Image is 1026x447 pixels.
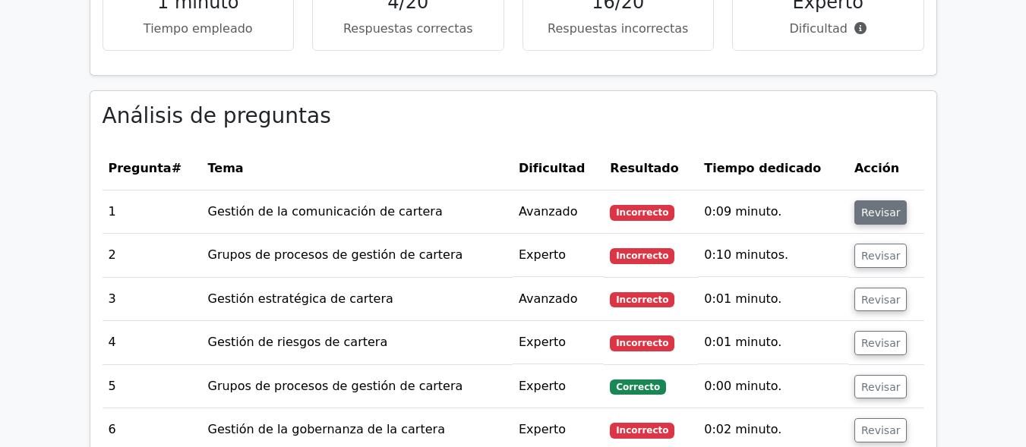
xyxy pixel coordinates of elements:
font: Incorrecto [616,294,668,305]
font: Gestión de la comunicación de cartera [207,204,442,219]
font: Tiempo empleado [144,21,253,36]
font: 1 [109,204,116,219]
font: Revisar [861,380,901,392]
font: 0:10 minutos. [704,247,788,262]
font: Avanzado [519,204,578,219]
font: Revisar [861,293,901,305]
font: Revisar [861,250,901,262]
font: Grupos de procesos de gestión de cartera [207,247,462,262]
font: Revisar [861,424,901,436]
button: Revisar [854,375,908,399]
font: 5 [109,379,116,393]
font: 4 [109,335,116,349]
font: Experto [519,422,566,436]
font: Gestión estratégica de cartera [207,291,393,306]
font: Avanzado [519,291,578,306]
font: Respuestas correctas [343,21,473,36]
font: Experto [519,247,566,262]
font: Experto [519,335,566,349]
button: Revisar [854,288,908,312]
font: 0:09 minuto. [704,204,781,219]
font: Gestión de riesgos de cartera [207,335,387,349]
font: Incorrecto [616,338,668,348]
font: Incorrecto [616,425,668,436]
font: Incorrecto [616,207,668,218]
font: Tema [207,161,243,175]
font: Correcto [616,382,660,392]
font: 0:01 minuto. [704,291,781,306]
font: Revisar [861,206,901,219]
font: Análisis de preguntas [103,103,331,128]
button: Revisar [854,200,908,225]
font: Dificultad [789,21,847,36]
font: Tiempo dedicado [704,161,821,175]
font: Incorrecto [616,250,668,261]
font: 2 [109,247,116,262]
font: 0:01 minuto. [704,335,781,349]
font: Dificultad [519,161,585,175]
font: Respuestas incorrectas [548,21,688,36]
font: Pregunta [109,161,172,175]
button: Revisar [854,331,908,355]
button: Revisar [854,244,908,268]
font: Experto [519,379,566,393]
font: 3 [109,291,116,306]
font: Revisar [861,337,901,349]
font: 6 [109,422,116,436]
font: # [172,161,182,175]
font: Gestión de la gobernanza de la cartera [207,422,444,436]
font: 0:02 minuto. [704,422,781,436]
font: Grupos de procesos de gestión de cartera [207,379,462,393]
font: 0:00 minuto. [704,379,781,393]
font: Acción [854,161,899,175]
font: Resultado [610,161,678,175]
button: Revisar [854,418,908,442]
